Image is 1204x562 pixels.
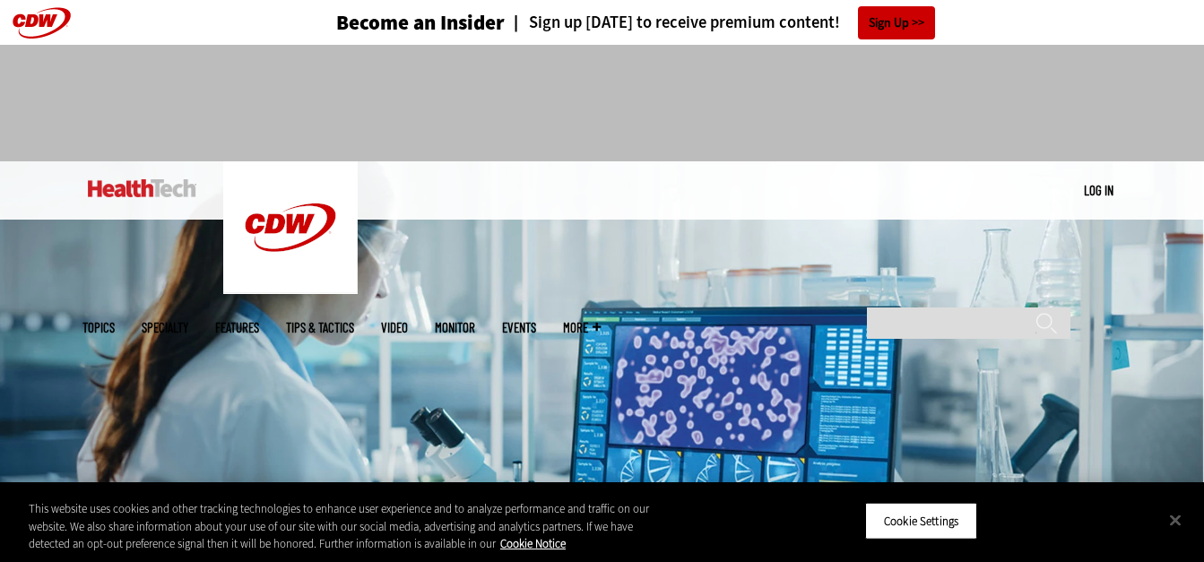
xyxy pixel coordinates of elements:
a: Tips & Tactics [286,321,354,334]
span: More [563,321,601,334]
h3: Become an Insider [336,13,505,33]
img: Home [88,179,196,197]
img: Home [223,161,358,294]
iframe: advertisement [276,63,929,143]
span: Specialty [142,321,188,334]
a: MonITor [435,321,475,334]
button: Close [1156,500,1195,540]
a: Become an Insider [269,13,505,33]
span: Topics [82,321,115,334]
div: This website uses cookies and other tracking technologies to enhance user experience and to analy... [29,500,663,553]
a: CDW [223,280,358,298]
a: Features [215,321,259,334]
a: Sign up [DATE] to receive premium content! [505,14,840,31]
a: Sign Up [858,6,935,39]
a: Video [381,321,408,334]
a: More information about your privacy [500,536,566,551]
div: User menu [1084,181,1113,200]
a: Events [502,321,536,334]
button: Cookie Settings [865,502,977,540]
a: Log in [1084,182,1113,198]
